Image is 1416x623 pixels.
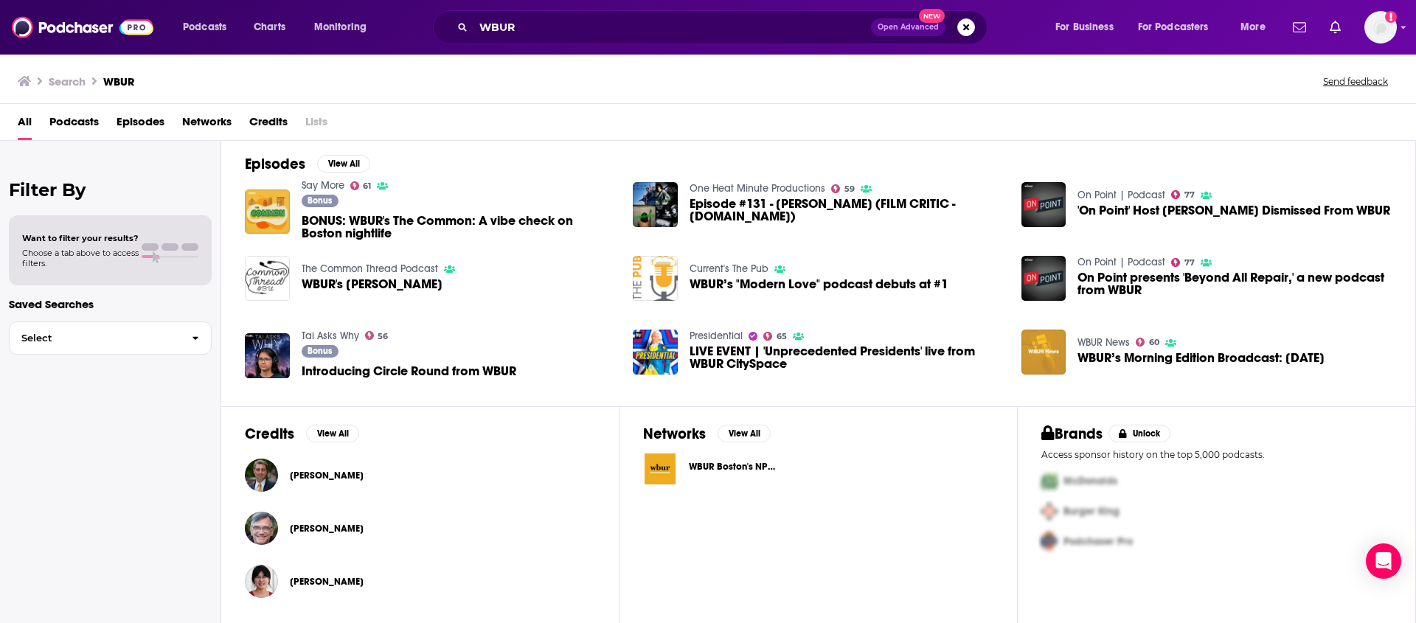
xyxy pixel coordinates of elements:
[1230,15,1284,39] button: open menu
[1149,339,1159,346] span: 60
[308,347,332,355] span: Bonus
[878,24,939,31] span: Open Advanced
[22,248,139,268] span: Choose a tab above to access filters.
[350,181,372,190] a: 61
[1077,189,1165,201] a: On Point | Podcast
[633,182,678,227] img: Episode #131 - SEAN BURNS (FILM CRITIC - WBUR.ORG)
[1077,336,1130,349] a: WBUR News
[1077,204,1390,217] span: 'On Point' Host [PERSON_NAME] Dismissed From WBUR
[1108,425,1171,442] button: Unlock
[1021,182,1066,227] img: 'On Point' Host Tom Ashbrook Dismissed From WBUR
[1055,17,1114,38] span: For Business
[1045,15,1132,39] button: open menu
[1385,11,1397,23] svg: Add a profile image
[245,505,595,552] button: Bill BurnettBill Burnett
[763,332,787,341] a: 65
[643,425,771,443] a: NetworksView All
[306,425,359,442] button: View All
[9,179,212,201] h2: Filter By
[690,330,743,342] a: Presidential
[690,198,1004,223] span: Episode #131 - [PERSON_NAME] (FILM CRITIC - [DOMAIN_NAME])
[643,452,993,486] a: WBUR Boston's NPR News Station logoWBUR Boston's NPR News Station
[1077,271,1392,296] span: On Point presents 'Beyond All Repair,' a new podcast from WBUR
[117,110,164,140] a: Episodes
[1171,190,1195,199] a: 77
[1287,15,1312,40] a: Show notifications dropdown
[302,365,516,377] a: Introducing Circle Round from WBUR
[290,470,364,481] a: William Burke White
[1364,11,1397,43] img: User Profile
[473,15,871,39] input: Search podcasts, credits, & more...
[1021,330,1066,375] a: WBUR’s Morning Edition Broadcast: April 30, 2018
[173,15,246,39] button: open menu
[245,155,305,173] h2: Episodes
[844,186,855,192] span: 59
[290,470,364,481] span: [PERSON_NAME]
[245,425,294,443] h2: Credits
[1021,256,1066,301] a: On Point presents 'Beyond All Repair,' a new podcast from WBUR
[245,425,359,443] a: CreditsView All
[365,331,389,340] a: 56
[302,179,344,192] a: Say More
[308,196,332,205] span: Bonus
[182,110,232,140] span: Networks
[1128,15,1230,39] button: open menu
[49,74,86,88] h3: Search
[302,330,359,342] a: Tai Asks Why
[245,452,595,499] button: William Burke WhiteWilliam Burke White
[378,333,388,340] span: 56
[302,278,442,290] span: WBUR's [PERSON_NAME]
[1077,204,1390,217] a: 'On Point' Host Tom Ashbrook Dismissed From WBUR
[245,256,290,301] img: WBUR's Meghna Chakrabarti
[245,565,278,598] img: Eileen Imada
[363,183,371,189] span: 61
[183,17,226,38] span: Podcasts
[1364,11,1397,43] span: Logged in as jgarciaampr
[1077,256,1165,268] a: On Point | Podcast
[690,198,1004,223] a: Episode #131 - SEAN BURNS (FILM CRITIC - WBUR.ORG)
[1035,466,1063,496] img: First Pro Logo
[249,110,288,140] a: Credits
[718,425,771,442] button: View All
[690,345,1004,370] span: LIVE EVENT | 'Unprecedented Presidents' live from WBUR CitySpace
[643,425,706,443] h2: Networks
[304,15,386,39] button: open menu
[633,256,678,301] img: WBUR’s "Modern Love" podcast debuts at #1
[1364,11,1397,43] button: Show profile menu
[12,13,153,41] img: Podchaser - Follow, Share and Rate Podcasts
[49,110,99,140] a: Podcasts
[1077,352,1325,364] span: WBUR’s Morning Edition Broadcast: [DATE]
[245,333,290,378] img: Introducing Circle Round from WBUR
[690,182,825,195] a: One Heat Minute Productions
[290,523,364,535] span: [PERSON_NAME]
[18,110,32,140] a: All
[1041,449,1392,460] p: Access sponsor history on the top 5,000 podcasts.
[690,278,948,290] a: WBUR’s "Modern Love" podcast debuts at #1
[305,110,327,140] span: Lists
[302,215,616,240] a: BONUS: WBUR's The Common: A vibe check on Boston nightlife
[290,576,364,588] a: Eileen Imada
[245,189,290,234] img: BONUS: WBUR's The Common: A vibe check on Boston nightlife
[245,459,278,492] img: William Burke White
[245,558,595,605] button: Eileen ImadaEileen Imada
[1077,352,1325,364] a: WBUR’s Morning Edition Broadcast: April 30, 2018
[690,262,768,275] a: Current's The Pub
[1138,17,1209,38] span: For Podcasters
[447,10,1002,44] div: Search podcasts, credits, & more...
[302,262,438,275] a: The Common Thread Podcast
[1319,75,1392,88] button: Send feedback
[1063,535,1133,548] span: Podchaser Pro
[643,452,677,486] img: WBUR Boston's NPR News Station logo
